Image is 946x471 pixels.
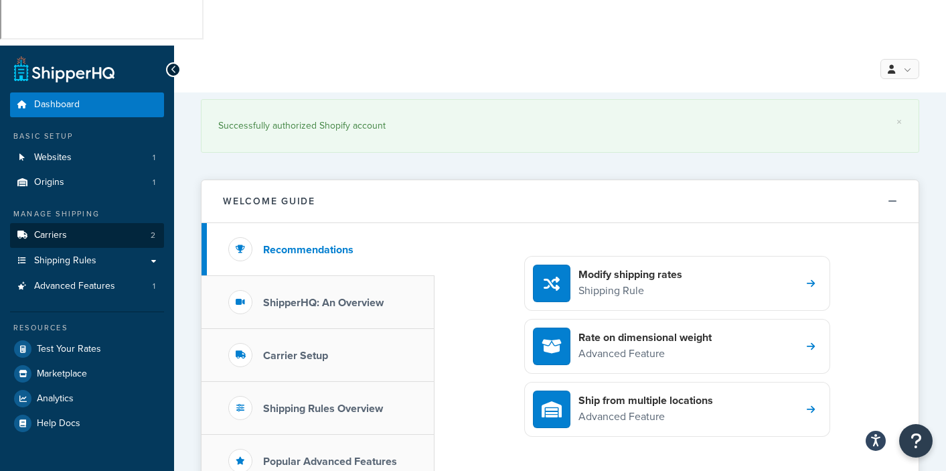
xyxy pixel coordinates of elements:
h3: ShipperHQ: An Overview [263,297,384,309]
button: Welcome Guide [202,180,919,223]
a: Advanced Features1 [10,274,164,299]
a: Analytics [10,387,164,411]
span: 2 [151,230,155,241]
p: Advanced Feature [578,408,713,425]
h3: Popular Advanced Features [263,456,397,468]
li: Carriers [10,223,164,248]
span: 1 [153,281,155,292]
h4: Ship from multiple locations [578,393,713,408]
a: Carriers2 [10,223,164,248]
a: Origins1 [10,170,164,195]
h4: Modify shipping rates [578,267,682,282]
span: 1 [153,152,155,163]
span: Advanced Features [34,281,115,292]
div: Successfully authorized Shopify account [218,117,902,135]
p: Shipping Rule [578,282,682,299]
h3: Carrier Setup [263,350,328,362]
li: Websites [10,145,164,170]
span: Shipping Rules [34,255,96,267]
p: Advanced Feature [578,345,712,362]
li: Origins [10,170,164,195]
span: 1 [153,177,155,188]
li: Advanced Features [10,274,164,299]
h4: Rate on dimensional weight [578,330,712,345]
a: Dashboard [10,92,164,117]
span: Dashboard [34,99,80,111]
span: Carriers [34,230,67,241]
span: Test Your Rates [37,344,101,355]
span: Marketplace [37,368,87,380]
span: Origins [34,177,64,188]
a: × [896,117,902,127]
div: Basic Setup [10,131,164,142]
div: Resources [10,322,164,334]
span: Help Docs [37,418,80,429]
h3: Shipping Rules Overview [263,403,383,415]
a: Marketplace [10,362,164,386]
h3: Recommendations [263,244,353,256]
a: Websites1 [10,145,164,170]
span: Analytics [37,393,74,405]
a: Test Your Rates [10,337,164,361]
a: Help Docs [10,411,164,435]
span: Websites [34,152,72,163]
h2: Welcome Guide [223,196,315,206]
button: Open Resource Center [899,424,933,458]
a: Shipping Rules [10,249,164,273]
div: Manage Shipping [10,208,164,220]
